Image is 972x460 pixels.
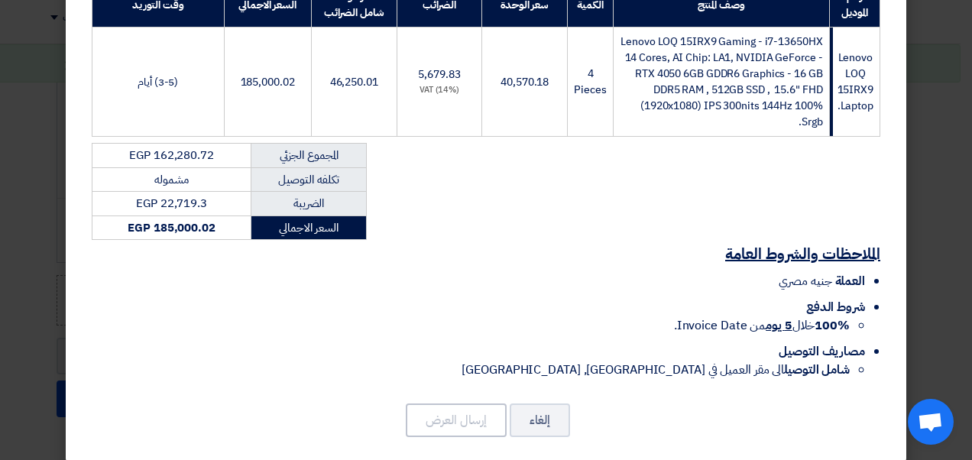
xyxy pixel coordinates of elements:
[241,74,295,90] span: 185,000.02
[330,74,378,90] span: 46,250.01
[835,272,865,290] span: العملة
[829,28,880,137] td: Lenovo LOQ 15IRX9 Laptop.
[128,219,215,236] strong: EGP 185,000.02
[251,215,367,240] td: السعر الاجمالي
[620,34,822,130] span: Lenovo LOQ 15IRX9 Gaming - i7-13650HX 14 Cores, AI Chip: LA1, NVIDIA GeForce - RTX 4050 6GB GDDR6...
[403,84,475,97] div: (14%) VAT
[674,316,850,335] span: خلال من Invoice Date.
[136,195,207,212] span: EGP 22,719.3
[501,74,549,90] span: 40,570.18
[779,272,831,290] span: جنيه مصري
[908,399,954,445] div: Open chat
[406,403,507,437] button: إرسال العرض
[251,144,367,168] td: المجموع الجزئي
[154,171,188,188] span: مشموله
[574,66,606,98] span: 4 Pieces
[92,361,850,379] li: الى مقر العميل في [GEOGRAPHIC_DATA], [GEOGRAPHIC_DATA]
[92,144,251,168] td: EGP 162,280.72
[815,316,850,335] strong: 100%
[251,167,367,192] td: تكلفه التوصيل
[806,298,865,316] span: شروط الدفع
[251,192,367,216] td: الضريبة
[138,74,178,90] span: (3-5) أيام
[779,342,865,361] span: مصاريف التوصيل
[725,242,880,265] u: الملاحظات والشروط العامة
[784,361,850,379] strong: شامل التوصيل
[418,66,460,83] span: 5,679.83
[510,403,570,437] button: إلغاء
[766,316,792,335] u: 5 يوم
